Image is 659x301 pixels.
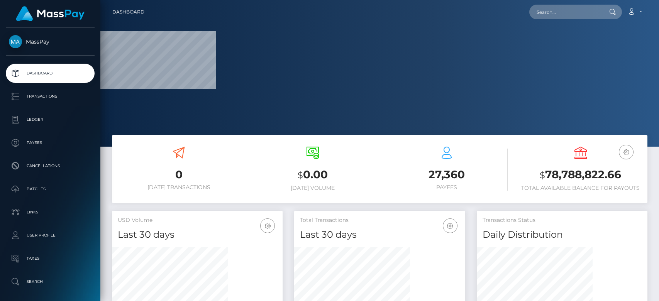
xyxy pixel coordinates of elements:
a: Search [6,272,95,291]
a: Transactions [6,87,95,106]
h6: [DATE] Transactions [118,184,240,191]
h5: USD Volume [118,216,277,224]
p: User Profile [9,230,91,241]
small: $ [298,170,303,181]
a: Cancellations [6,156,95,176]
img: MassPay [9,35,22,48]
h3: 0 [118,167,240,182]
p: Transactions [9,91,91,102]
h6: Total Available Balance for Payouts [519,185,642,191]
h4: Last 30 days [300,228,459,242]
h3: 27,360 [386,167,508,182]
p: Payees [9,137,91,149]
img: MassPay Logo [16,6,85,21]
p: Search [9,276,91,287]
a: Dashboard [6,64,95,83]
h3: 0.00 [252,167,374,183]
a: User Profile [6,226,95,245]
p: Links [9,206,91,218]
p: Batches [9,183,91,195]
small: $ [540,170,545,181]
p: Taxes [9,253,91,264]
input: Search... [529,5,602,19]
h6: Payees [386,184,508,191]
p: Cancellations [9,160,91,172]
p: Dashboard [9,68,91,79]
a: Dashboard [112,4,144,20]
h5: Total Transactions [300,216,459,224]
span: MassPay [6,38,95,45]
p: Ledger [9,114,91,125]
a: Taxes [6,249,95,268]
a: Batches [6,179,95,199]
a: Payees [6,133,95,152]
a: Ledger [6,110,95,129]
h3: 78,788,822.66 [519,167,642,183]
h6: [DATE] Volume [252,185,374,191]
a: Links [6,203,95,222]
h5: Transactions Status [483,216,642,224]
h4: Daily Distribution [483,228,642,242]
h4: Last 30 days [118,228,277,242]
